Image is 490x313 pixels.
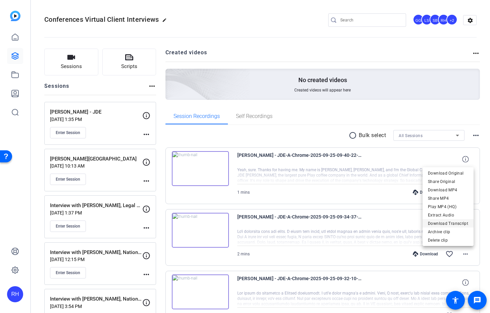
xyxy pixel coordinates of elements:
[428,211,468,219] span: Extract Audio
[428,236,468,244] span: Delete clip
[428,178,468,186] span: Share Original
[428,220,468,228] span: Download Transcript
[428,228,468,236] span: Archive clip
[428,186,468,194] span: Download MP4
[428,203,468,211] span: Play MP4 (HQ)
[428,194,468,202] span: Share MP4
[428,169,468,177] span: Download Original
